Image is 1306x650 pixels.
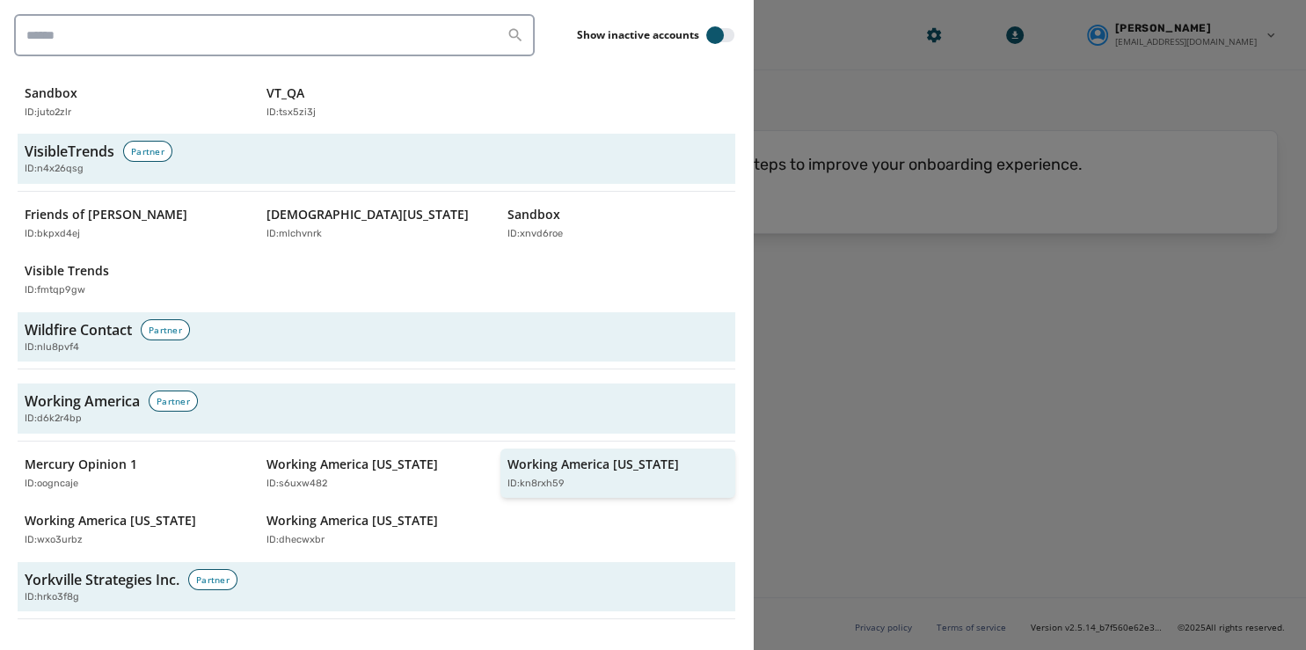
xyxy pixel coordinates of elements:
[25,533,83,548] p: ID: wxo3urbz
[18,199,252,249] button: Friends of [PERSON_NAME]ID:bkpxd4ej
[507,206,560,223] p: Sandbox
[18,134,735,184] button: VisibleTrendsPartnerID:n4x26qsg
[500,449,735,499] button: Working America [US_STATE]ID:kn8rxh59
[266,206,469,223] p: [DEMOGRAPHIC_DATA][US_STATE]
[259,449,494,499] button: Working America [US_STATE]ID:s6uxw482
[25,319,132,340] h3: Wildfire Contact
[507,477,565,492] p: ID: kn8rxh59
[25,512,196,529] p: Working America [US_STATE]
[259,77,494,128] button: VT_QAID:tsx5zi3j
[25,569,179,590] h3: Yorkville Strategies Inc.
[500,199,735,249] button: SandboxID:xnvd6roe
[25,477,78,492] p: ID: oogncaje
[266,533,325,548] p: ID: dhecwxbr
[259,505,494,555] button: Working America [US_STATE]ID:dhecwxbr
[25,84,77,102] p: Sandbox
[507,456,679,473] p: Working America [US_STATE]
[25,206,187,223] p: Friends of [PERSON_NAME]
[25,391,140,412] h3: Working America
[266,456,438,473] p: Working America [US_STATE]
[266,512,438,529] p: Working America [US_STATE]
[577,28,699,42] label: Show inactive accounts
[507,227,563,242] p: ID: xnvd6roe
[25,141,114,162] h3: VisibleTrends
[25,590,79,605] span: ID: hrko3f8g
[149,391,198,412] div: Partner
[18,449,252,499] button: Mercury Opinion 1ID:oogncaje
[25,456,137,473] p: Mercury Opinion 1
[266,106,316,121] p: ID: tsx5zi3j
[25,283,85,298] p: ID: fmtqp9gw
[25,412,82,427] span: ID: d6k2r4bp
[266,477,327,492] p: ID: s6uxw482
[18,255,252,305] button: Visible TrendsID:fmtqp9gw
[266,84,304,102] p: VT_QA
[25,106,71,121] p: ID: juto2zlr
[25,227,80,242] p: ID: bkpxd4ej
[18,383,735,434] button: Working AmericaPartnerID:d6k2r4bp
[188,569,237,590] div: Partner
[18,77,252,128] button: SandboxID:juto2zlr
[18,562,735,612] button: Yorkville Strategies Inc.PartnerID:hrko3f8g
[25,262,109,280] p: Visible Trends
[25,340,79,355] span: ID: nlu8pvf4
[18,312,735,362] button: Wildfire ContactPartnerID:nlu8pvf4
[25,162,84,177] span: ID: n4x26qsg
[141,319,190,340] div: Partner
[259,199,494,249] button: [DEMOGRAPHIC_DATA][US_STATE]ID:mlchvnrk
[18,505,252,555] button: Working America [US_STATE]ID:wxo3urbz
[123,141,172,162] div: Partner
[266,227,322,242] p: ID: mlchvnrk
